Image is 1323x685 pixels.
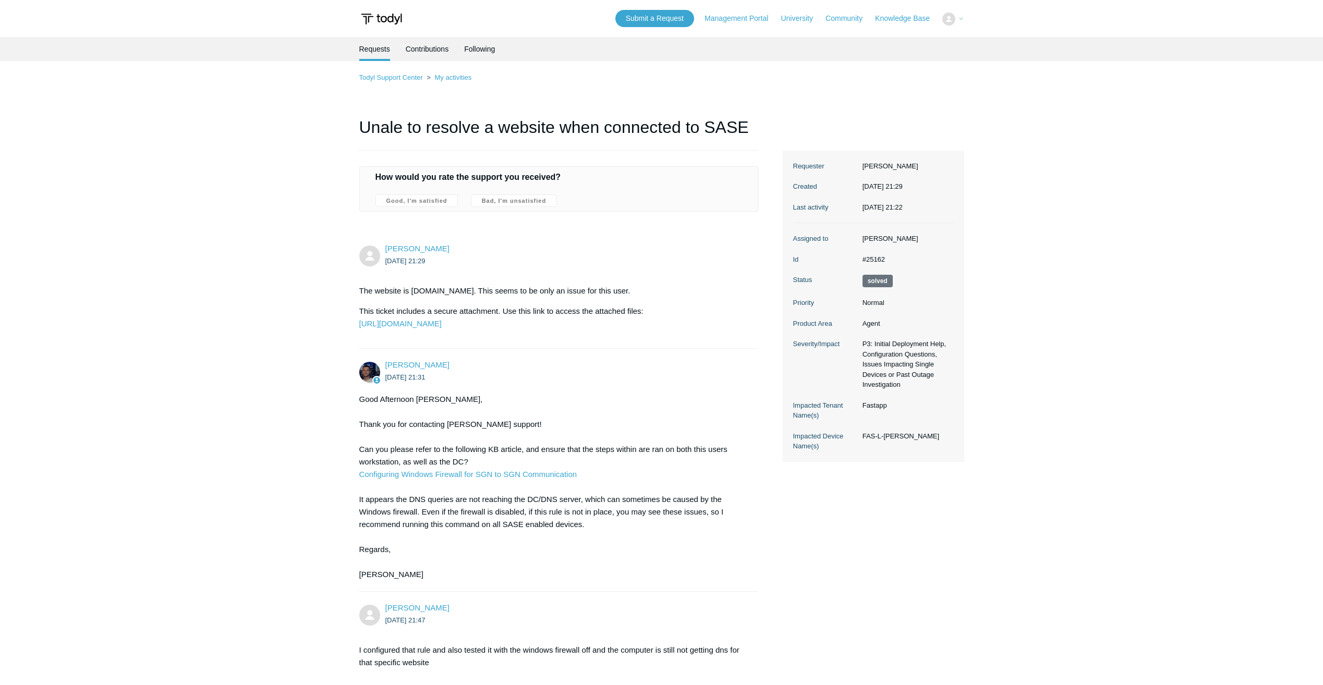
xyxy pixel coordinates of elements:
a: [PERSON_NAME] [385,360,450,369]
a: University [781,13,823,24]
dt: Requester [793,161,857,172]
h4: How would you rate the support you received? [375,171,743,184]
a: Todyl Support Center [359,74,423,81]
p: I configured that rule and also tested it with the windows firewall off and the computer is still... [359,644,748,669]
a: Following [464,37,495,61]
label: Bad, I'm unsatisfied [471,194,557,207]
dt: Impacted Device Name(s) [793,431,857,451]
a: Knowledge Base [875,13,940,24]
dd: Fastapp [857,400,954,411]
a: [URL][DOMAIN_NAME] [359,319,442,328]
a: Contributions [406,37,449,61]
time: 2025-05-28T21:29:36+00:00 [863,182,903,190]
dt: Severity/Impact [793,339,857,349]
dd: Normal [857,298,954,308]
dd: P3: Initial Deployment Help, Configuration Questions, Issues Impacting Single Devices or Past Out... [857,339,954,390]
span: Jacob Barry [385,603,450,612]
time: 2025-05-28T21:29:36Z [385,257,426,265]
p: The website is [DOMAIN_NAME]. This seems to be only an issue for this user. [359,285,748,297]
a: Submit a Request [615,10,694,27]
a: Management Portal [705,13,779,24]
li: My activities [424,74,471,81]
li: Requests [359,37,390,61]
a: Configuring Windows Firewall for SGN to SGN Communication [359,470,577,479]
dt: Last activity [793,202,857,213]
dd: Agent [857,319,954,329]
time: 2025-09-24T21:22:11+00:00 [863,203,903,211]
span: Connor Davis [385,360,450,369]
time: 2025-05-28T21:31:32Z [385,373,426,381]
span: This request has been solved [863,275,893,287]
dt: Impacted Tenant Name(s) [793,400,857,421]
label: Good, I'm satisfied [375,194,458,207]
a: My activities [434,74,471,81]
dd: [PERSON_NAME] [857,161,954,172]
dd: #25162 [857,254,954,265]
img: Todyl Support Center Help Center home page [359,9,404,29]
h1: Unale to resolve a website when connected to SASE [359,115,759,151]
dt: Assigned to [793,234,857,244]
p: This ticket includes a secure attachment. Use this link to access the attached files: [359,305,748,330]
dd: FAS-L-[PERSON_NAME] [857,431,954,442]
div: Good Afternoon [PERSON_NAME], Thank you for contacting [PERSON_NAME] support! Can you please refe... [359,393,748,581]
dt: Status [793,275,857,285]
dd: [PERSON_NAME] [857,234,954,244]
a: [PERSON_NAME] [385,244,450,253]
dt: Product Area [793,319,857,329]
a: Community [826,13,873,24]
time: 2025-05-28T21:47:35Z [385,616,426,624]
a: [PERSON_NAME] [385,603,450,612]
dt: Id [793,254,857,265]
span: Jacob Barry [385,244,450,253]
dt: Created [793,181,857,192]
dt: Priority [793,298,857,308]
li: Todyl Support Center [359,74,425,81]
